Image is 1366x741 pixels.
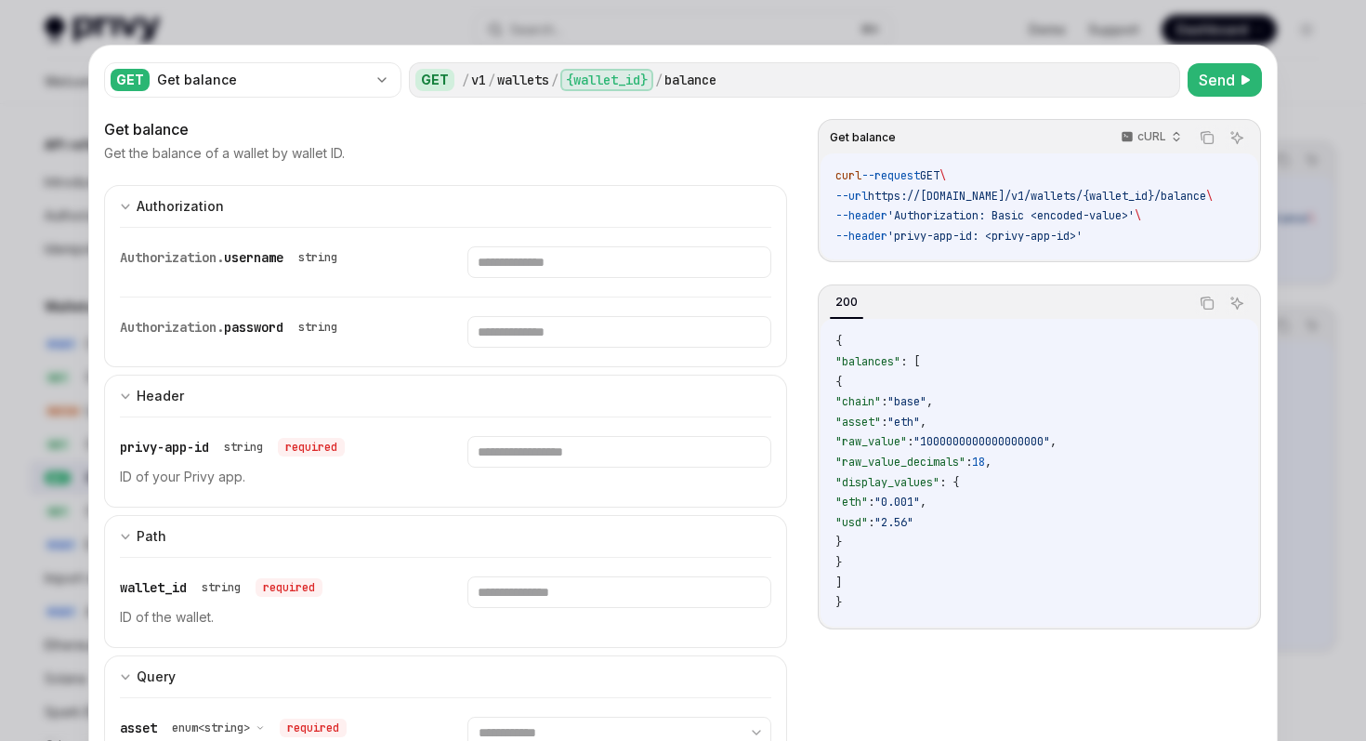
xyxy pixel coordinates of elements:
span: } [835,555,842,570]
div: Authorization.username [120,246,345,269]
div: required [256,578,322,597]
div: {wallet_id} [560,69,653,91]
span: : [868,515,874,530]
span: : [965,455,972,470]
button: cURL [1110,122,1189,153]
button: enum<string> [172,719,265,737]
div: Query [137,666,176,688]
button: Copy the contents from the code block [1195,291,1219,315]
span: 18 [972,455,985,470]
button: expand input section [104,515,787,557]
span: "asset" [835,415,881,430]
button: expand input section [104,185,787,227]
span: username [224,249,283,266]
span: "raw_value_decimals" [835,455,965,470]
div: v1 [471,71,486,89]
span: Get balance [830,130,896,145]
span: : [907,434,913,449]
span: https://[DOMAIN_NAME]/v1/wallets/{wallet_id}/balance [868,189,1206,204]
span: : [ [900,354,920,369]
div: Authorization.password [120,316,345,338]
span: "display_values" [835,475,939,490]
div: / [551,71,558,89]
div: Get balance [104,118,787,140]
span: } [835,595,842,610]
div: wallets [497,71,549,89]
div: GET [111,69,150,91]
span: privy-app-id [120,439,209,456]
button: Send [1188,63,1262,97]
div: balance [664,71,716,89]
span: "chain" [835,394,881,409]
div: asset [120,717,347,739]
button: expand input section [104,375,787,417]
span: --url [835,189,868,204]
p: ID of the wallet. [120,606,423,629]
p: cURL [1137,129,1166,144]
span: --header [835,208,887,223]
span: , [920,495,926,509]
span: } [835,535,842,549]
span: "eth" [887,415,920,430]
span: "1000000000000000000" [913,434,1050,449]
button: expand input section [104,655,787,697]
div: wallet_id [120,576,322,599]
span: --header [835,229,887,244]
div: / [655,71,663,89]
div: / [488,71,495,89]
span: "0.001" [874,495,920,509]
span: "2.56" [874,515,913,530]
span: curl [835,168,861,183]
span: \ [939,168,946,183]
div: Get balance [157,71,367,89]
span: , [985,455,992,470]
span: , [920,415,926,430]
span: { [835,375,842,390]
button: Copy the contents from the code block [1195,126,1219,150]
span: "eth" [835,495,868,509]
span: "balances" [835,354,900,369]
p: ID of your Privy app. [120,466,423,488]
span: asset [120,720,157,736]
span: "usd" [835,515,868,530]
div: / [462,71,469,89]
span: \ [1206,189,1213,204]
span: wallet_id [120,579,187,596]
span: : { [939,475,959,490]
span: "base" [887,394,926,409]
span: : [881,415,887,430]
div: GET [415,69,454,91]
span: "raw_value" [835,434,907,449]
button: Ask AI [1225,291,1249,315]
p: Get the balance of a wallet by wallet ID. [104,144,345,163]
div: 200 [830,291,863,313]
span: ] [835,576,842,590]
span: : [868,495,874,509]
div: required [280,719,347,737]
span: , [926,394,933,409]
span: , [1050,434,1057,449]
span: GET [920,168,939,183]
span: 'Authorization: Basic <encoded-value>' [887,208,1135,223]
span: 'privy-app-id: <privy-app-id>' [887,229,1083,244]
span: Send [1199,69,1235,91]
div: Authorization [137,195,224,218]
div: Path [137,525,166,548]
button: Ask AI [1225,126,1249,150]
span: \ [1135,208,1141,223]
span: Authorization. [120,319,224,336]
div: required [278,438,345,457]
div: Header [137,385,184,407]
button: GETGet balance [104,60,401,99]
div: privy-app-id [120,436,345,458]
span: password [224,319,283,336]
span: Authorization. [120,249,224,266]
span: --request [861,168,920,183]
span: { [835,334,842,349]
span: : [881,394,887,409]
span: enum<string> [172,721,250,735]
